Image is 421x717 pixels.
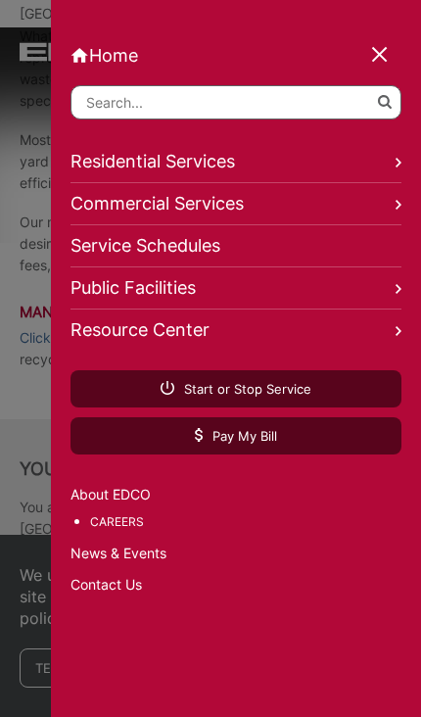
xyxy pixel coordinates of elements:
a: News & Events [70,543,401,564]
a: Public Facilities [70,267,401,310]
a: Residential Services [70,141,401,183]
span: Pay My Bill [195,427,277,445]
a: Pay My Bill [70,417,401,454]
a: Service Schedules [70,225,401,267]
a: Home [70,45,401,66]
span: Start or Stop Service [161,380,311,398]
input: Search [70,85,401,119]
a: Careers [90,511,401,533]
a: Resource Center [70,310,401,351]
a: Start or Stop Service [70,370,401,407]
a: About EDCO [70,484,401,505]
a: Commercial Services [70,183,401,225]
a: Contact Us [70,574,401,596]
